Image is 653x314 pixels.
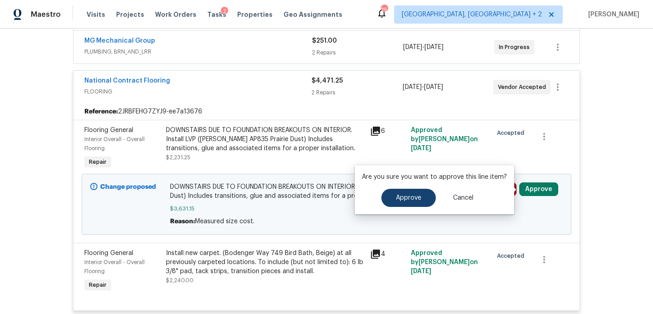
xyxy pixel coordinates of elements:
button: Cancel [439,189,488,207]
span: - [403,83,443,92]
span: Accepted [497,251,528,260]
div: Install new carpet. (Bodenger Way 749 Bird Bath, Beige) at all previously carpeted locations. To ... [166,249,365,276]
span: Accepted [497,128,528,137]
span: $2,231.25 [166,155,190,160]
div: 2 [221,7,228,16]
span: [PERSON_NAME] [585,10,639,19]
span: $3,631.15 [170,204,483,213]
span: Tasks [207,11,226,18]
a: National Contract Flooring [84,78,170,84]
span: Visits [87,10,105,19]
span: [DATE] [403,84,422,90]
div: 6 [370,126,405,137]
span: Vendor Accepted [498,83,550,92]
div: 2 Repairs [312,88,402,97]
span: Flooring General [84,250,133,256]
div: 4 [370,249,405,260]
span: Flooring General [84,127,133,133]
span: [DATE] [411,268,431,275]
span: - [403,43,443,52]
a: MG Mechanical Group [84,38,155,44]
span: Cancel [453,195,473,201]
span: Repair [85,157,110,167]
span: Interior Overall - Overall Flooring [84,137,145,151]
span: PLUMBING, BRN_AND_LRR [84,47,312,56]
div: 2JRBFEHG7ZYJ9-ee7a13676 [73,103,580,120]
span: In Progress [499,43,533,52]
div: DOWNSTAIRS DUE TO FOUNDATION BREAKOUTS ON INTERIOR. Install LVP ([PERSON_NAME] AP835 Prairie Dust... [166,126,365,153]
span: $4,471.25 [312,78,343,84]
b: Change proposed [100,184,156,190]
button: Approve [381,189,436,207]
span: Properties [237,10,273,19]
span: Maestro [31,10,61,19]
span: Geo Assignments [283,10,342,19]
span: $2,240.00 [166,278,194,283]
span: Approved by [PERSON_NAME] on [411,250,478,275]
span: Approve [396,195,421,201]
span: [DATE] [424,84,443,90]
p: Are you sure you want to approve this line item? [362,172,507,182]
span: [DATE] [403,44,422,50]
span: Repair [85,280,110,289]
span: Measured size cost. [195,218,254,225]
span: Reason: [170,218,195,225]
span: Approved by [PERSON_NAME] on [411,127,478,152]
span: FLOORING [84,87,312,96]
span: [DATE] [411,145,431,152]
div: 2 Repairs [312,48,403,57]
span: [DATE] [424,44,443,50]
span: Work Orders [155,10,196,19]
span: Interior Overall - Overall Flooring [84,260,145,274]
span: $251.00 [312,38,337,44]
div: 25 [381,5,387,15]
b: Reference: [84,107,118,116]
span: Projects [116,10,144,19]
button: Approve [519,182,558,196]
span: DOWNSTAIRS DUE TO FOUNDATION BREAKOUTS ON INTERIOR. Install LVP ([PERSON_NAME] AP835 Prairie Dust... [170,182,483,201]
span: [GEOGRAPHIC_DATA], [GEOGRAPHIC_DATA] + 2 [402,10,542,19]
